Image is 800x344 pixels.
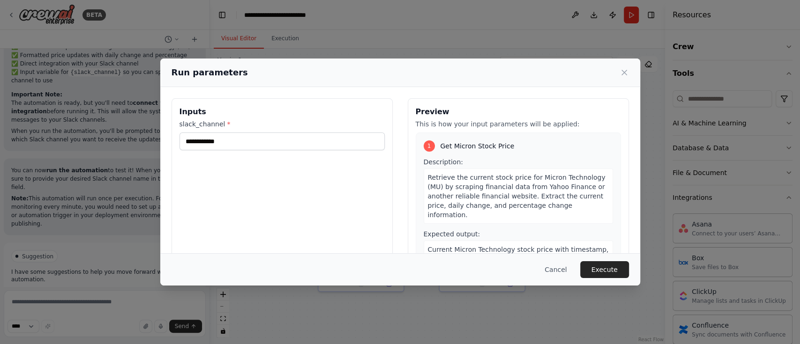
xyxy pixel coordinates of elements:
h3: Preview [416,106,621,117]
span: Get Micron Stock Price [441,141,515,151]
span: Expected output: [424,230,480,238]
p: This is how your input parameters will be applied: [416,119,621,129]
span: Current Micron Technology stock price with timestamp, daily change amount, and percentage change ... [428,246,609,281]
button: Execute [580,261,629,278]
span: Retrieve the current stock price for Micron Technology (MU) by scraping financial data from Yahoo... [428,174,606,219]
span: Description: [424,158,463,166]
h2: Run parameters [172,66,248,79]
h3: Inputs [179,106,385,117]
button: Cancel [537,261,574,278]
div: 1 [424,140,435,152]
label: slack_channel [179,119,385,129]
